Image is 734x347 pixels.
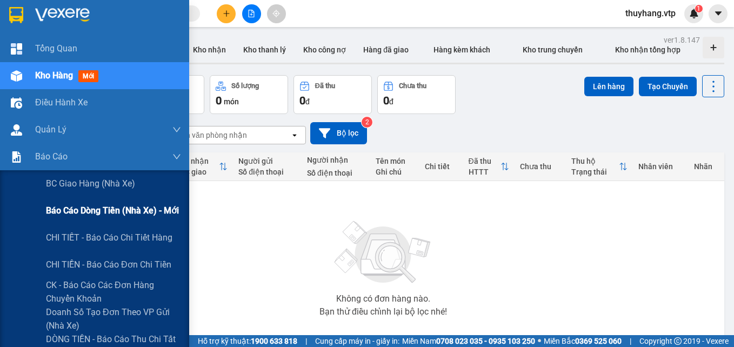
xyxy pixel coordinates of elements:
div: Chi tiết [425,162,458,171]
span: down [172,152,181,161]
span: copyright [674,337,682,345]
button: plus [217,4,236,23]
span: món [224,97,239,106]
div: HTTT [469,168,501,176]
span: Hàng kèm khách [433,45,490,54]
button: Tạo Chuyến [639,77,697,96]
div: Đã thu [469,157,501,165]
span: CHI TIẾT - Báo cáo chi tiết hàng [46,231,172,244]
img: warehouse-icon [11,97,22,109]
button: Kho thanh lý [235,37,295,63]
button: Kho công nợ [295,37,355,63]
img: warehouse-icon [11,70,22,82]
div: ĐC giao [179,168,219,176]
span: Báo cáo [35,150,68,163]
img: icon-new-feature [689,9,699,18]
button: file-add [242,4,261,23]
sup: 2 [362,117,372,128]
button: Bộ lọc [310,122,367,144]
span: down [172,125,181,134]
span: | [630,335,631,347]
span: Miền Bắc [544,335,622,347]
div: Chưa thu [399,82,426,90]
span: Kho hàng [35,70,73,81]
button: Hàng đã giao [355,37,417,63]
span: đ [389,97,393,106]
strong: 0369 525 060 [575,337,622,345]
div: Bạn thử điều chỉnh lại bộ lọc nhé! [319,308,447,316]
div: Chưa thu [520,162,560,171]
button: aim [267,4,286,23]
div: Trạng thái [571,168,619,176]
span: đ [305,97,310,106]
span: Miền Nam [402,335,535,347]
span: Doanh số tạo đơn theo VP gửi (nhà xe) [46,305,181,332]
span: 0 [383,94,389,107]
span: Điều hành xe [35,96,88,109]
span: Quản Lý [35,123,66,136]
span: mới [78,70,98,82]
span: 0 [299,94,305,107]
span: Kho nhận tổng hợp [615,45,680,54]
span: plus [223,10,230,17]
div: Tên món [376,157,414,165]
span: | [305,335,307,347]
span: Kho trung chuyển [523,45,583,54]
span: ⚪️ [538,339,541,343]
div: Chọn văn phòng nhận [172,130,247,141]
span: Hỗ trợ kỹ thuật: [198,335,297,347]
span: Cung cấp máy in - giấy in: [315,335,399,347]
th: Toggle SortBy [174,152,233,181]
span: CK - Báo cáo các đơn hàng chuyển khoản [46,278,181,305]
span: caret-down [713,9,723,18]
div: Nhãn [694,162,719,171]
span: file-add [248,10,255,17]
span: aim [272,10,280,17]
span: Tổng Quan [35,42,77,55]
th: Toggle SortBy [566,152,633,181]
button: caret-down [709,4,728,23]
div: Người gửi [238,157,296,165]
span: 1 [697,5,700,12]
div: Nhân viên [638,162,683,171]
div: Đã thu [315,82,335,90]
img: svg+xml;base64,PHN2ZyBjbGFzcz0ibGlzdC1wbHVnX19zdmciIHhtbG5zPSJodHRwOi8vd3d3LnczLm9yZy8yMDAwL3N2Zy... [329,215,437,290]
span: thuyhang.vtp [617,6,684,20]
strong: 1900 633 818 [251,337,297,345]
img: warehouse-icon [11,124,22,136]
div: Số điện thoại [307,169,365,177]
img: dashboard-icon [11,43,22,55]
div: Tạo kho hàng mới [703,37,724,58]
div: Không có đơn hàng nào. [336,295,430,303]
div: Người nhận [307,156,365,164]
div: Thu hộ [571,157,619,165]
span: BC giao hàng (nhà xe) [46,177,135,190]
svg: open [290,131,299,139]
strong: 0708 023 035 - 0935 103 250 [436,337,535,345]
img: logo-vxr [9,7,23,23]
div: Ghi chú [376,168,414,176]
span: Báo cáo dòng tiền (nhà xe) - mới [46,204,179,217]
img: solution-icon [11,151,22,163]
div: Số điện thoại [238,168,296,176]
button: Đã thu0đ [293,75,372,114]
span: CHI TIỀN - Báo cáo đơn chi tiền [46,258,171,271]
button: Kho nhận [184,37,235,63]
button: Chưa thu0đ [377,75,456,114]
div: ver 1.8.147 [664,34,700,46]
div: Số lượng [231,82,259,90]
span: 0 [216,94,222,107]
sup: 1 [695,5,703,12]
th: Toggle SortBy [463,152,515,181]
div: VP nhận [179,157,219,165]
button: Số lượng0món [210,75,288,114]
button: Lên hàng [584,77,633,96]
